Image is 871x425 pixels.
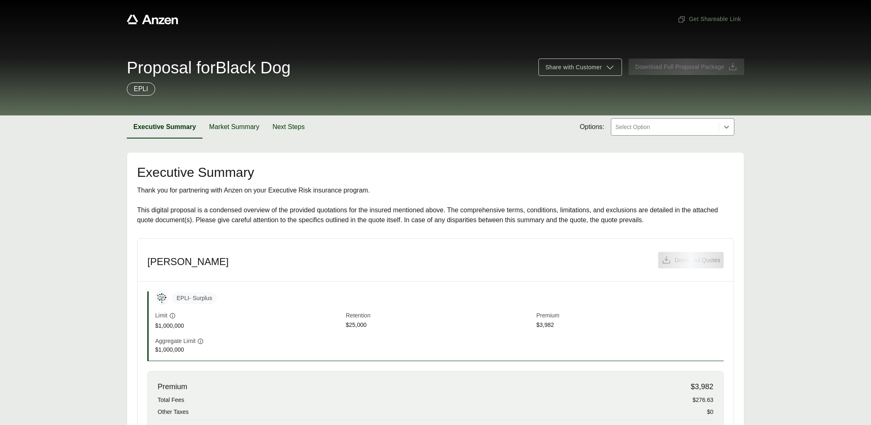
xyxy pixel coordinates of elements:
[678,15,741,23] span: Get Shareable Link
[536,311,724,321] span: Premium
[127,115,203,139] button: Executive Summary
[674,12,744,27] button: Get Shareable Link
[156,292,168,304] img: Berkley Management Protection
[707,408,713,416] span: $0
[266,115,311,139] button: Next Steps
[127,59,291,76] span: Proposal for Black Dog
[172,292,217,304] span: EPLI - Surplus
[137,166,734,179] h2: Executive Summary
[155,345,342,354] span: $1,000,000
[346,321,533,330] span: $25,000
[580,122,604,132] span: Options:
[692,396,713,404] span: $276.63
[203,115,266,139] button: Market Summary
[137,185,734,225] div: Thank you for partnering with Anzen on your Executive Risk insurance program. This digital propos...
[158,381,187,392] span: Premium
[155,311,168,320] span: Limit
[158,408,189,416] span: Other Taxes
[545,63,602,72] span: Share with Customer
[536,321,724,330] span: $3,982
[691,381,713,392] span: $3,982
[538,59,622,76] button: Share with Customer
[346,311,533,321] span: Retention
[134,84,148,94] p: EPLI
[155,322,342,330] span: $1,000,000
[158,396,184,404] span: Total Fees
[155,337,196,345] span: Aggregate Limit
[147,256,228,268] h3: [PERSON_NAME]
[127,14,178,24] a: Anzen website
